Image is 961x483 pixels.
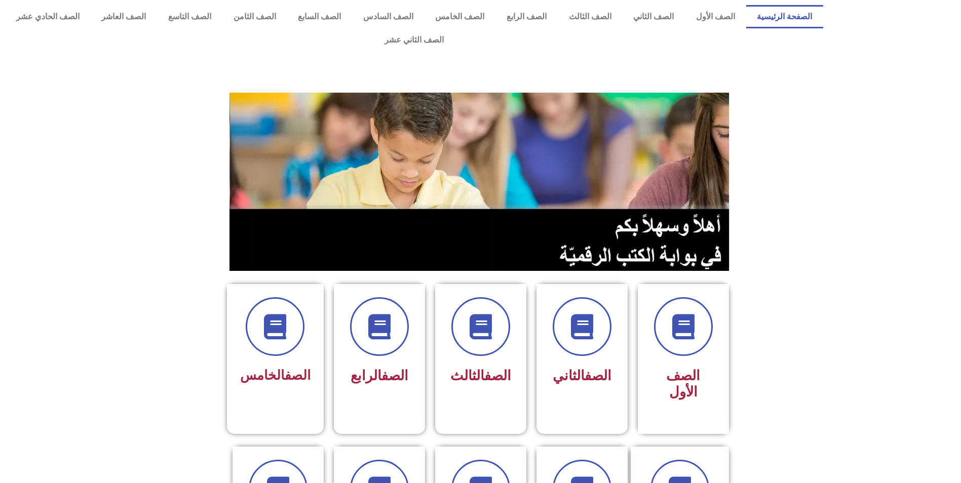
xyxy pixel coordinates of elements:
[495,5,558,28] a: الصف الرابع
[484,368,511,384] a: الصف
[5,28,823,52] a: الصف الثاني عشر
[746,5,824,28] a: الصفحة الرئيسية
[91,5,158,28] a: الصف العاشر
[5,5,91,28] a: الصف الحادي عشر
[558,5,623,28] a: الصف الثالث
[351,368,408,384] span: الرابع
[450,368,511,384] span: الثالث
[222,5,287,28] a: الصف الثامن
[585,368,611,384] a: الصف
[666,368,700,400] span: الصف الأول
[553,368,611,384] span: الثاني
[240,368,311,383] span: الخامس
[622,5,685,28] a: الصف الثاني
[425,5,496,28] a: الصف الخامس
[381,368,408,384] a: الصف
[685,5,746,28] a: الصف الأول
[285,368,311,383] a: الصف
[352,5,425,28] a: الصف السادس
[157,5,222,28] a: الصف التاسع
[287,5,352,28] a: الصف السابع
